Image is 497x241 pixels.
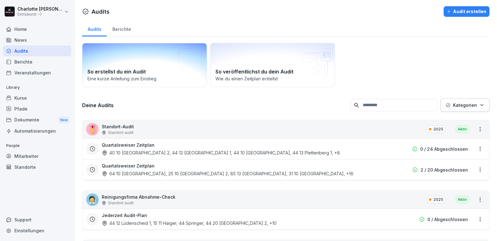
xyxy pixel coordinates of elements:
a: Pfade [3,103,71,114]
button: Audit erstellen [444,6,490,17]
a: Audits [82,21,107,36]
h3: Deine Audits [82,102,347,109]
div: Aktiv [455,125,469,133]
div: New [59,116,69,124]
a: Mitarbeiter [3,151,71,162]
p: 2025 [433,197,443,202]
p: Standort-Audit [102,123,134,130]
a: Audits [3,45,71,56]
p: Eine kurze Anleitung zum Einstieg [87,75,202,82]
h1: Audits [91,7,110,16]
div: Audit erstellen [447,8,486,15]
a: So veröffentlichst du dein AuditWie du einen Zeitplan erstellst [210,43,335,87]
div: Aktiv [455,196,469,203]
div: 44 12 Lüdenscheid 1, 15 11 Haiger, 44 Springer, 44 20 [GEOGRAPHIC_DATA] 2 , +10 [102,220,277,226]
a: Kurse [3,92,71,103]
p: Library [3,83,71,92]
p: Kategorien [453,102,477,108]
div: Dokumente [3,114,71,126]
p: Standort audit [108,200,134,206]
a: Automatisierungen [3,125,71,136]
p: Wie du einen Zeitplan erstellst [215,75,330,82]
p: People [3,141,71,151]
h3: Jederzeit Audit-Plan [102,212,147,219]
a: So erstellst du ein AuditEine kurze Anleitung zum Einstieg [82,43,207,87]
div: Support [3,214,71,225]
a: Veranstaltungen [3,67,71,78]
h3: Quartalsweiser Zeitplan [102,163,155,169]
p: 2025 [433,126,443,132]
a: DokumenteNew [3,114,71,126]
button: Kategorien [440,98,490,112]
p: Extrawurst :-) [17,12,63,17]
p: Standort audit [108,130,134,135]
a: Berichte [3,56,71,67]
a: Standorte [3,162,71,172]
div: 40 10 [GEOGRAPHIC_DATA] 2, 44 12 [GEOGRAPHIC_DATA] 1, 44 10 [GEOGRAPHIC_DATA], 44 13 Plettenberg ... [102,149,340,156]
a: Home [3,24,71,35]
p: Charlotte [PERSON_NAME] [17,7,63,12]
h2: So erstellst du ein Audit [87,68,202,75]
p: Reinigungsfirma Abnahme-Check [102,194,175,200]
div: 🎖️ [86,123,99,135]
a: News [3,35,71,45]
p: 0 / 24 Abgeschlossen [420,146,468,152]
p: 0 / Abgeschlossen [427,216,468,223]
div: 64 10 [GEOGRAPHIC_DATA], 25 10 [GEOGRAPHIC_DATA] 2, 85 13 [GEOGRAPHIC_DATA], 31 10 [GEOGRAPHIC_DA... [102,170,353,177]
h3: Quartalsweiser Zeitplan [102,142,155,148]
a: Einstellungen [3,225,71,236]
h2: So veröffentlichst du dein Audit [215,68,330,75]
p: 2 / 20 Abgeschlossen [421,167,468,173]
div: 🧑‍🔬 [86,193,99,206]
a: Berichte [107,21,136,36]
